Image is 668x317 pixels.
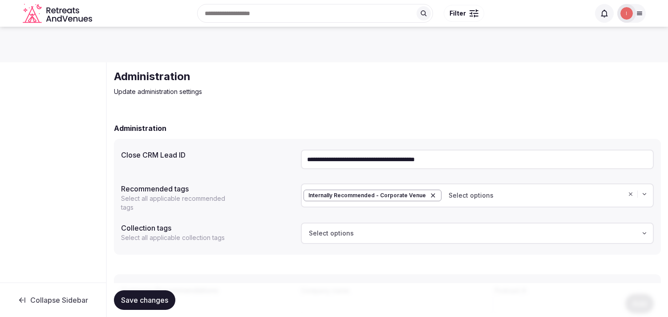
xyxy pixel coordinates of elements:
button: Select options [301,223,654,244]
label: Recommended tags [121,185,294,192]
label: Collection tags [121,224,294,232]
button: Collapse Sidebar [7,290,99,310]
svg: Retreats and Venues company logo [23,4,94,24]
span: Select options [449,191,494,200]
div: Internally Recommended - Corporate Venue [304,190,441,201]
h2: Administration [114,123,166,134]
button: Filter [444,5,484,22]
img: Irene Gonzales [620,7,633,20]
span: Filter [449,9,466,18]
p: Update administration settings [114,87,413,96]
label: Close CRM Lead ID [121,151,294,158]
span: Select options [309,229,354,238]
p: Select all applicable collection tags [121,233,235,242]
p: Select all applicable recommended tags [121,194,235,212]
button: Internally Recommended - Corporate VenueSelect options [301,183,654,207]
span: Save changes [121,296,168,305]
button: Save changes [114,290,175,310]
h2: Administration [114,69,413,84]
a: Visit the homepage [23,4,94,24]
span: Collapse Sidebar [30,296,88,305]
